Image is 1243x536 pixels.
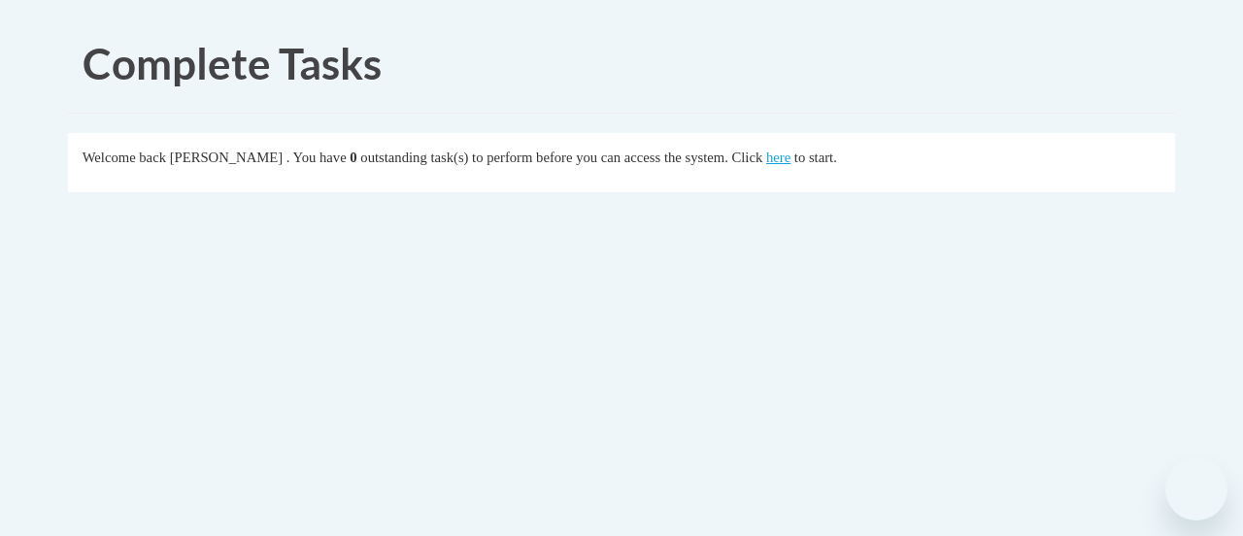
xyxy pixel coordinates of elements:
[286,150,347,165] span: . You have
[350,150,356,165] span: 0
[766,150,790,165] a: here
[360,150,762,165] span: outstanding task(s) to perform before you can access the system. Click
[794,150,837,165] span: to start.
[170,150,283,165] span: [PERSON_NAME]
[83,38,382,88] span: Complete Tasks
[83,150,166,165] span: Welcome back
[1165,458,1227,520] iframe: Button to launch messaging window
